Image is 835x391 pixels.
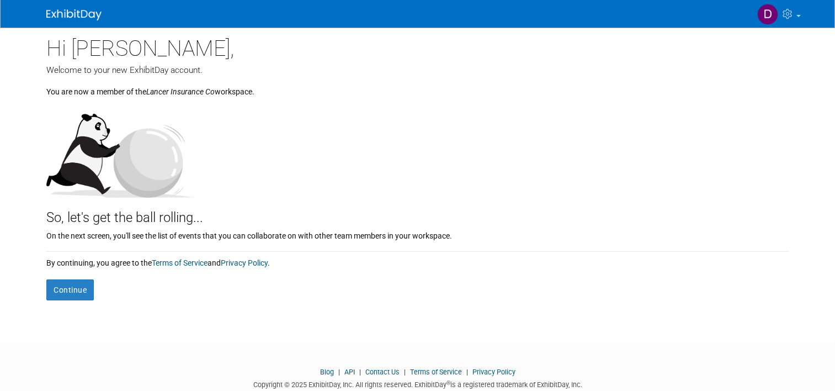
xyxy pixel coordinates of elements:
i: Lancer Insurance Co [146,87,215,96]
a: Privacy Policy [221,258,268,267]
a: API [344,368,355,376]
div: So, let's get the ball rolling... [46,198,789,228]
img: Let's get the ball rolling [46,103,195,198]
span: | [336,368,343,376]
div: You are now a member of the workspace. [46,76,789,97]
a: Terms of Service [152,258,208,267]
div: Hi [PERSON_NAME], [46,28,789,64]
div: By continuing, you agree to the and . [46,252,789,268]
a: Contact Us [365,368,400,376]
a: Privacy Policy [472,368,515,376]
sup: ® [446,380,450,386]
img: ExhibitDay [46,9,102,20]
button: Continue [46,279,94,300]
a: Blog [320,368,334,376]
span: | [464,368,471,376]
span: | [401,368,408,376]
div: Welcome to your new ExhibitDay account. [46,64,789,76]
div: On the next screen, you'll see the list of events that you can collaborate on with other team mem... [46,228,789,241]
span: | [357,368,364,376]
a: Terms of Service [410,368,462,376]
img: Dawn Quinn [757,4,778,25]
